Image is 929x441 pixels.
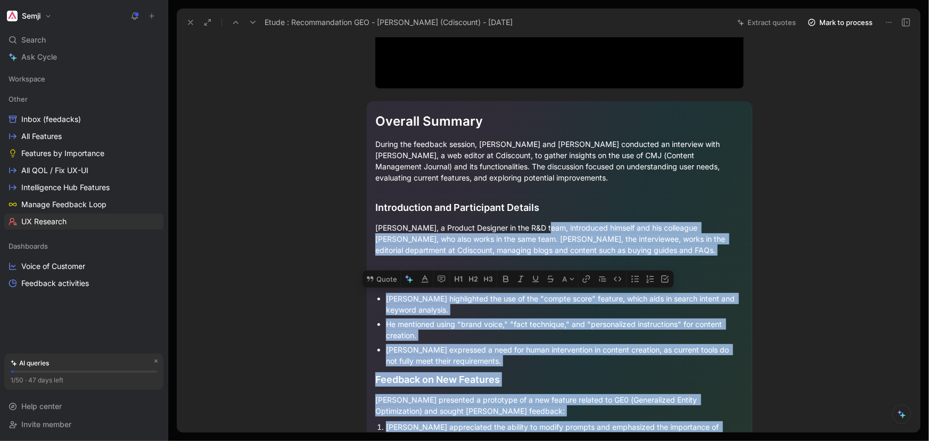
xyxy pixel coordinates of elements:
[386,344,744,366] div: [PERSON_NAME] expressed a need for human intervention in content creation, as current tools do no...
[7,11,18,21] img: Semji
[21,261,85,272] span: Voice of Customer
[375,273,744,287] div: Current Use of CMJ
[4,238,163,291] div: DashboardsVoice of CustomerFeedback activities
[21,278,89,289] span: Feedback activities
[9,241,48,251] span: Dashboards
[11,375,63,386] div: 1/50 · 47 days left
[21,34,46,46] span: Search
[375,138,744,183] div: During the feedback session, [PERSON_NAME] and [PERSON_NAME] conducted an interview with [PERSON_...
[21,182,110,193] span: Intelligence Hub Features
[4,258,163,274] a: Voice of Customer
[733,15,801,30] button: Extract quotes
[21,199,106,210] span: Manage Feedback Loop
[386,293,744,315] div: [PERSON_NAME] highlighted the use of the "compte score" feature, which aids in search intent and ...
[803,15,877,30] button: Mark to process
[4,49,163,65] a: Ask Cycle
[375,222,744,256] div: [PERSON_NAME], a Product Designer in the R&D team, introduced himself and his colleague [PERSON_N...
[22,11,40,21] h1: Semji
[21,420,71,429] span: Invite member
[21,114,81,125] span: Inbox (feedacks)
[21,402,62,411] span: Help center
[4,111,163,127] a: Inbox (feedacks)
[4,416,163,432] div: Invite member
[4,238,163,254] div: Dashboards
[375,372,744,387] div: Feedback on New Features
[375,394,744,416] div: [PERSON_NAME] presented a prototype of a new feature related to GE0 (Generalized Entity Optimizat...
[4,179,163,195] a: Intelligence Hub Features
[21,216,67,227] span: UX Research
[4,9,54,23] button: SemjiSemji
[9,94,28,104] span: Other
[4,214,163,230] a: UX Research
[4,275,163,291] a: Feedback activities
[4,145,163,161] a: Features by Importance
[21,165,88,176] span: All QOL / Fix UX-UI
[4,197,163,213] a: Manage Feedback Loop
[4,91,163,230] div: OtherInbox (feedacks)All FeaturesFeatures by ImportanceAll QOL / Fix UX-UIIntelligence Hub Featur...
[4,162,163,178] a: All QOL / Fix UX-UI
[375,200,744,215] div: Introduction and Participant Details
[9,73,45,84] span: Workspace
[4,91,163,107] div: Other
[265,16,513,29] span: Etude : Recommandation GEO - [PERSON_NAME] (Cdiscount) - [DATE]
[4,71,163,87] div: Workspace
[4,128,163,144] a: All Features
[21,51,57,63] span: Ask Cycle
[4,398,163,414] div: Help center
[21,148,104,159] span: Features by Importance
[4,32,163,48] div: Search
[375,112,744,131] div: Overall Summary
[21,131,62,142] span: All Features
[11,358,49,369] div: AI queries
[386,318,744,341] div: He mentioned using "brand voice," "fact technique," and "personalized instructions" for content c...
